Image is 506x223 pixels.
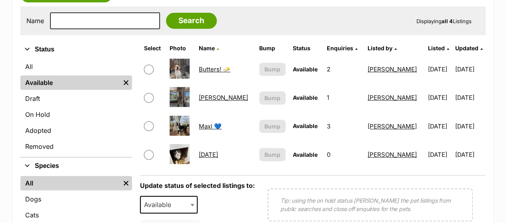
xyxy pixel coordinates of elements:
[416,18,472,24] span: Displaying Listings
[20,107,132,122] a: On Hold
[166,42,195,55] th: Photo
[259,91,285,105] button: Bump
[442,18,453,24] strong: all 4
[293,122,318,129] span: Available
[327,45,353,51] span: translation missing: en.admin.listings.index.attributes.enquiries
[20,123,132,138] a: Adopted
[26,17,44,24] label: Name
[327,45,358,51] a: Enquiries
[20,208,132,222] a: Cats
[199,94,248,101] a: [PERSON_NAME]
[425,112,454,140] td: [DATE]
[20,91,132,106] a: Draft
[20,161,132,171] button: Species
[425,141,454,168] td: [DATE]
[141,42,166,55] th: Select
[141,199,179,210] span: Available
[368,45,392,51] span: Listed by
[264,122,280,130] span: Bump
[455,45,478,51] span: Updated
[324,112,364,140] td: 3
[425,84,454,111] td: [DATE]
[368,65,417,73] a: [PERSON_NAME]
[290,42,323,55] th: Status
[20,75,120,90] a: Available
[368,151,417,158] a: [PERSON_NAME]
[368,122,417,130] a: [PERSON_NAME]
[20,59,132,74] a: All
[120,75,132,90] a: Remove filter
[264,65,280,73] span: Bump
[293,94,318,101] span: Available
[280,196,460,213] p: Tip: using the on hold status [PERSON_NAME] the pet listings from public searches and close off e...
[455,141,485,168] td: [DATE]
[293,66,318,73] span: Available
[293,151,318,158] span: Available
[455,112,485,140] td: [DATE]
[428,45,449,51] a: Listed
[455,84,485,111] td: [DATE]
[199,45,215,51] span: Name
[199,151,218,158] a: [DATE]
[199,122,222,130] a: Maxi 💙
[120,176,132,190] a: Remove filter
[199,65,230,73] a: Butters! 🧈
[140,182,255,189] label: Update status of selected listings to:
[264,150,280,159] span: Bump
[264,94,280,102] span: Bump
[256,42,288,55] th: Bump
[259,148,285,161] button: Bump
[20,176,120,190] a: All
[324,55,364,83] td: 2
[324,141,364,168] td: 0
[428,45,445,51] span: Listed
[166,13,217,29] input: Search
[455,45,483,51] a: Updated
[455,55,485,83] td: [DATE]
[324,84,364,111] td: 1
[20,44,132,55] button: Status
[368,94,417,101] a: [PERSON_NAME]
[425,55,454,83] td: [DATE]
[199,45,219,51] a: Name
[20,58,132,157] div: Status
[20,192,132,206] a: Dogs
[368,45,397,51] a: Listed by
[140,196,198,213] span: Available
[259,120,285,133] button: Bump
[259,63,285,76] button: Bump
[20,139,132,154] a: Removed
